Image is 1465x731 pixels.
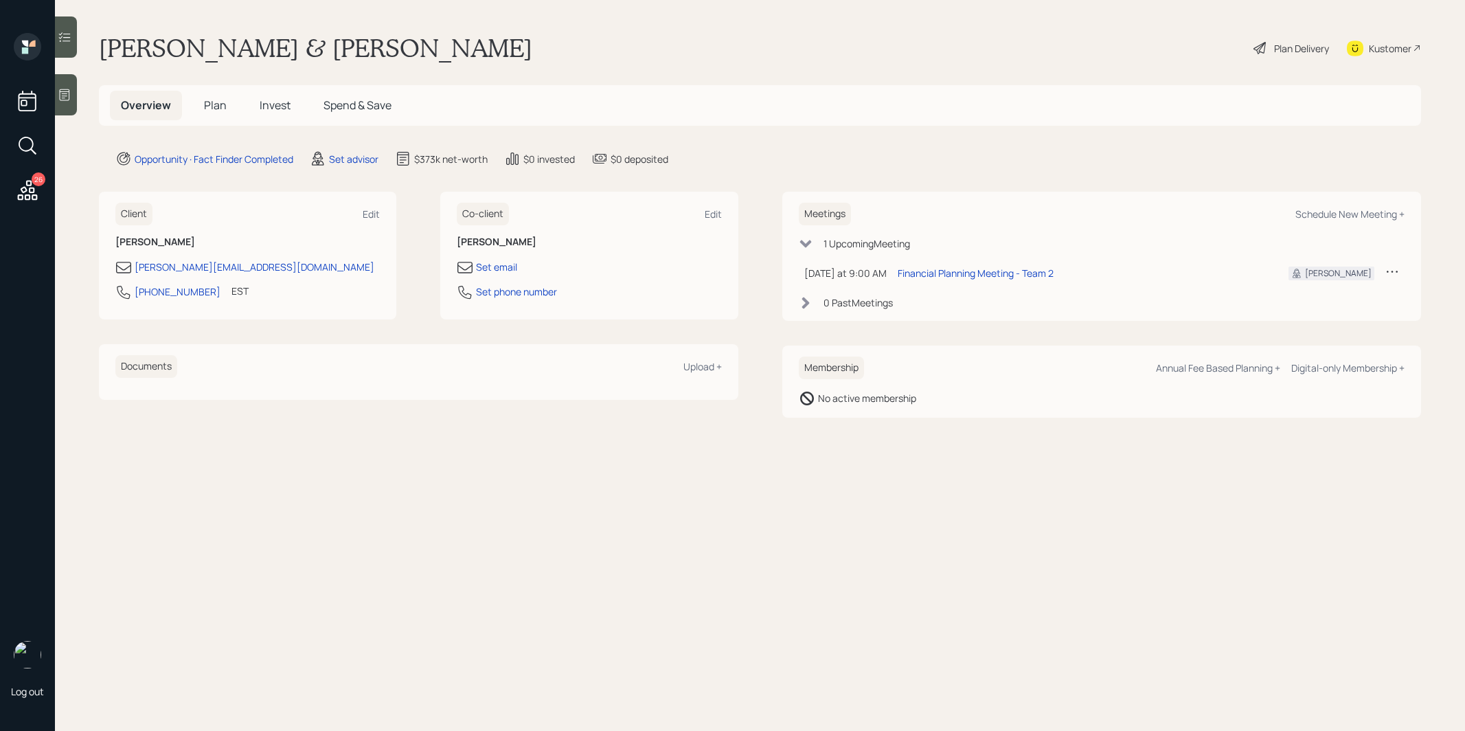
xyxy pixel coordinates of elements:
[363,207,380,221] div: Edit
[457,236,721,248] h6: [PERSON_NAME]
[414,152,488,166] div: $373k net-worth
[11,685,44,698] div: Log out
[204,98,227,113] span: Plan
[115,355,177,378] h6: Documents
[121,98,171,113] span: Overview
[1305,267,1372,280] div: [PERSON_NAME]
[115,236,380,248] h6: [PERSON_NAME]
[135,284,220,299] div: [PHONE_NUMBER]
[1369,41,1411,56] div: Kustomer
[523,152,575,166] div: $0 invested
[799,203,851,225] h6: Meetings
[260,98,291,113] span: Invest
[804,266,887,280] div: [DATE] at 9:00 AM
[818,391,916,405] div: No active membership
[898,266,1054,280] div: Financial Planning Meeting - Team 2
[323,98,391,113] span: Spend & Save
[705,207,722,221] div: Edit
[457,203,509,225] h6: Co-client
[824,295,893,310] div: 0 Past Meeting s
[14,641,41,668] img: treva-nostdahl-headshot.png
[611,152,668,166] div: $0 deposited
[32,172,45,186] div: 26
[683,360,722,373] div: Upload +
[476,260,517,274] div: Set email
[1274,41,1329,56] div: Plan Delivery
[476,284,557,299] div: Set phone number
[1295,207,1405,221] div: Schedule New Meeting +
[799,357,864,379] h6: Membership
[99,33,532,63] h1: [PERSON_NAME] & [PERSON_NAME]
[1156,361,1280,374] div: Annual Fee Based Planning +
[1291,361,1405,374] div: Digital-only Membership +
[824,236,910,251] div: 1 Upcoming Meeting
[231,284,249,298] div: EST
[135,260,374,274] div: [PERSON_NAME][EMAIL_ADDRESS][DOMAIN_NAME]
[135,152,293,166] div: Opportunity · Fact Finder Completed
[115,203,152,225] h6: Client
[329,152,378,166] div: Set advisor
